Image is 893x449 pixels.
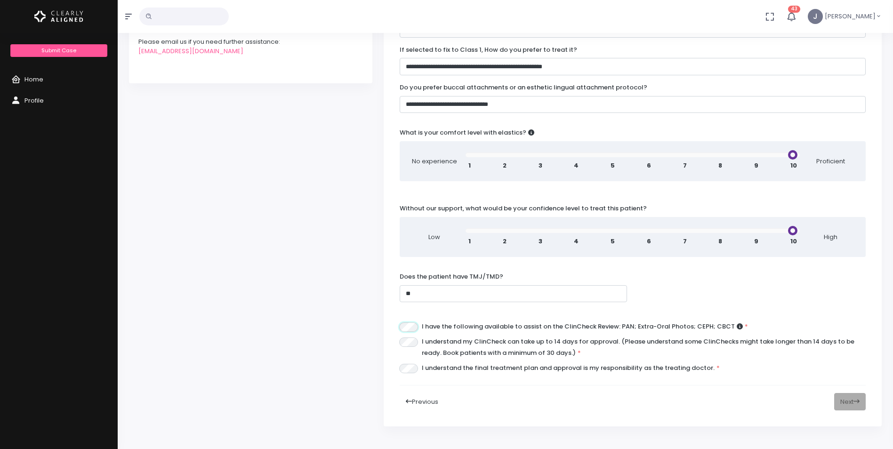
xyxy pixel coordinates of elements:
span: High [807,233,854,242]
span: 8 [718,161,722,170]
span: No experience [411,157,458,166]
span: 5 [611,161,615,170]
span: J [808,9,823,24]
label: I understand my ClinCheck can take up to 14 days for approval. (Please understand some ClinChecks... [422,336,865,359]
label: What is your comfort level with elastics? [400,128,534,137]
span: 3 [539,237,542,246]
label: Without our support, what would be your confidence level to treat this patient? [400,204,647,213]
span: 10 [790,237,797,246]
button: Previous [400,393,444,410]
span: 9 [754,161,758,170]
span: 3 [539,161,542,170]
span: 7 [683,237,687,246]
img: Logo Horizontal [34,7,83,26]
span: 6 [647,161,651,170]
span: 9 [754,237,758,246]
a: Submit Case [10,44,107,57]
a: [EMAIL_ADDRESS][DOMAIN_NAME] [138,47,243,56]
label: If selected to fix to Class 1, How do you prefer to treat it? [400,45,577,55]
span: Low [411,233,458,242]
label: Do you prefer buccal attachments or an esthetic lingual attachment protocol? [400,83,647,92]
span: 4 [574,161,579,170]
span: 7 [683,161,687,170]
span: Home [24,75,43,84]
span: 8 [718,237,722,246]
span: 5 [611,237,615,246]
span: Profile [24,96,44,105]
span: 1 [468,237,471,246]
span: Proficient [807,157,854,166]
span: 10 [790,161,797,170]
span: 1 [468,161,471,170]
label: I understand the final treatment plan and approval is my responsibility as the treating doctor. [422,362,720,374]
label: Does the patient have TMJ/TMD? [400,272,503,281]
span: 4 [574,237,579,246]
span: 2 [503,237,507,246]
span: Submit Case [41,47,76,54]
span: 6 [647,237,651,246]
div: Please email us if you need further assistance: [138,37,363,47]
label: I have the following available to assist on the ClinCheck Review: PAN; Extra-Oral Photos; CEPH; CBCT [422,321,748,332]
span: 2 [503,161,507,170]
span: 43 [788,6,800,13]
span: [PERSON_NAME] [825,12,876,21]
